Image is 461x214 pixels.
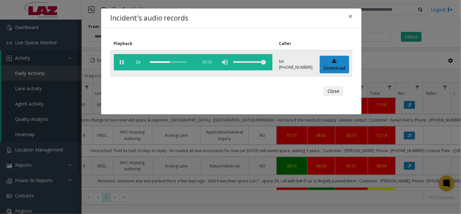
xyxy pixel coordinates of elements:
[324,86,343,96] button: Close
[348,12,352,21] span: ×
[150,54,194,70] div: scrub bar
[320,56,349,74] a: Download
[233,54,266,70] div: volume level
[279,59,313,70] p: tel:[PHONE_NUMBER]
[344,8,357,24] button: Close
[110,13,188,23] h4: Incident's audio records
[276,37,316,50] th: Caller
[110,37,276,50] th: Playback
[130,54,146,70] span: playback speed button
